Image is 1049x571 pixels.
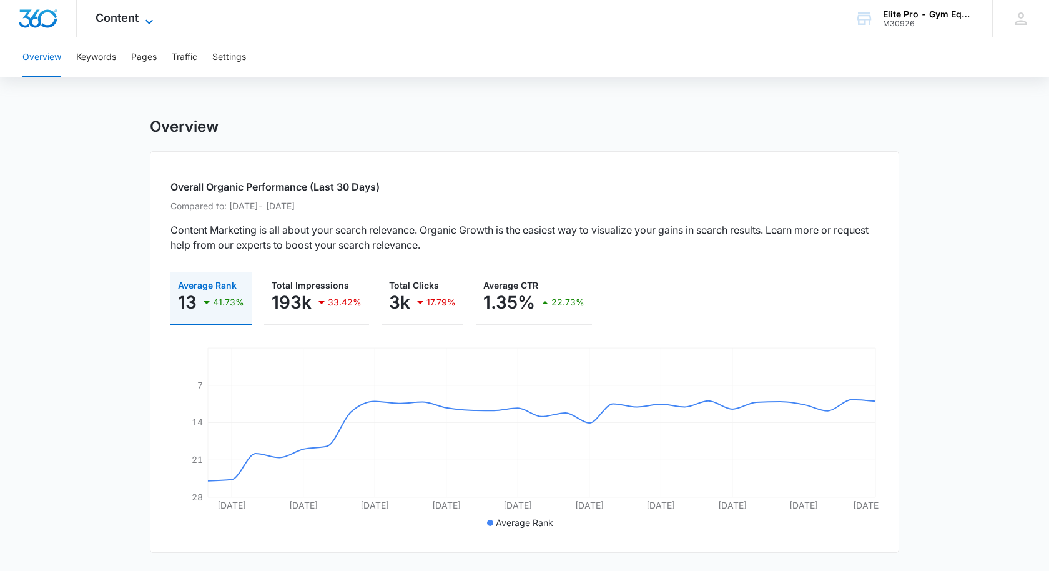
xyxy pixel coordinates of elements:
p: 22.73% [551,298,584,307]
tspan: [DATE] [789,500,818,510]
tspan: [DATE] [503,500,532,510]
p: 193k [272,292,312,312]
tspan: [DATE] [432,500,461,510]
p: Compared to: [DATE] - [DATE] [170,199,879,212]
div: account id [883,19,974,28]
tspan: 21 [192,454,203,465]
span: Content [96,11,139,24]
tspan: [DATE] [289,500,318,510]
p: Content Marketing is all about your search relevance. Organic Growth is the easiest way to visual... [170,222,879,252]
span: Average Rank [178,280,237,290]
span: Average CTR [483,280,538,290]
tspan: [DATE] [217,500,246,510]
p: 33.42% [328,298,362,307]
span: Total Impressions [272,280,349,290]
tspan: [DATE] [575,500,604,510]
tspan: [DATE] [646,500,675,510]
p: 3k [389,292,410,312]
p: 13 [178,292,197,312]
div: account name [883,9,974,19]
h2: Overall Organic Performance (Last 30 Days) [170,179,879,194]
button: Pages [131,37,157,77]
button: Settings [212,37,246,77]
button: Overview [22,37,61,77]
span: Average Rank [496,517,553,528]
tspan: [DATE] [718,500,747,510]
h1: Overview [150,117,219,136]
p: 17.79% [426,298,456,307]
span: Total Clicks [389,280,439,290]
p: 1.35% [483,292,535,312]
tspan: 7 [197,380,203,390]
tspan: [DATE] [360,500,389,510]
tspan: 14 [192,417,203,427]
button: Traffic [172,37,197,77]
button: Keywords [76,37,116,77]
tspan: 28 [192,492,203,502]
tspan: [DATE] [853,500,882,510]
p: 41.73% [213,298,244,307]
